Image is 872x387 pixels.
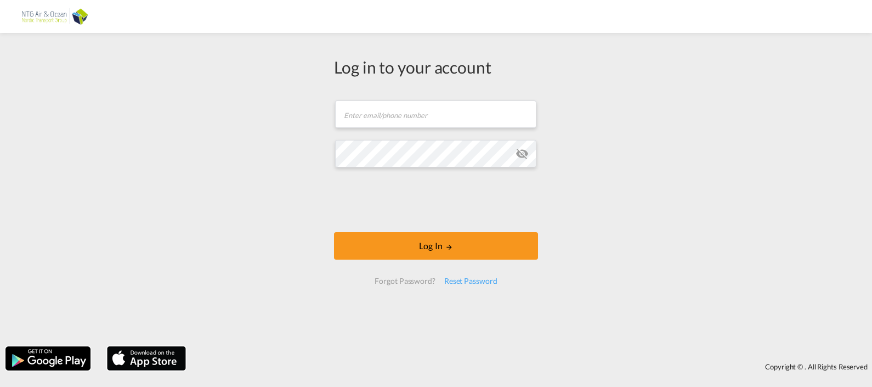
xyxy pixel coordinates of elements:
iframe: reCAPTCHA [353,178,519,221]
img: google.png [4,345,92,372]
div: Copyright © . All Rights Reserved [191,357,872,376]
div: Forgot Password? [370,271,439,291]
div: Reset Password [440,271,502,291]
div: Log in to your account [334,55,538,78]
img: 24501a20ab7611ecb8bce1a71c18ae17.png [16,4,90,29]
img: apple.png [106,345,187,372]
button: LOGIN [334,232,538,260]
input: Enter email/phone number [335,100,536,128]
md-icon: icon-eye-off [516,147,529,160]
